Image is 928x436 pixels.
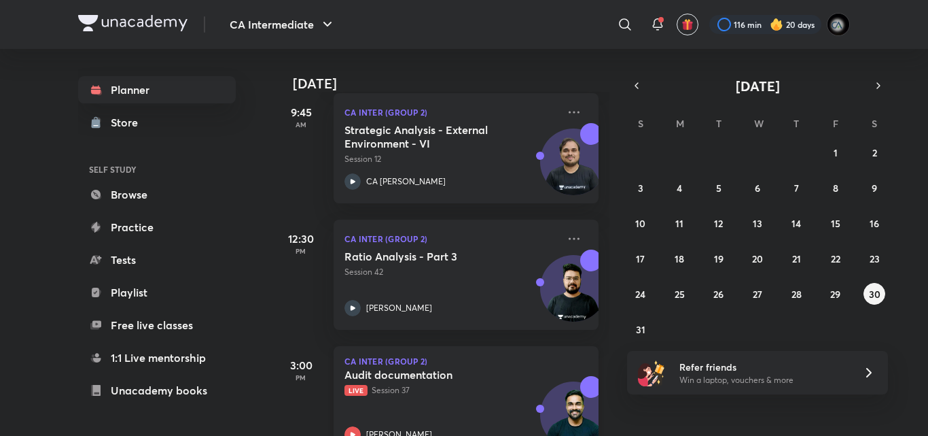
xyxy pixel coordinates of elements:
h4: [DATE] [293,76,612,92]
button: August 2, 2025 [863,141,885,163]
img: poojita Agrawal [827,13,850,36]
abbr: August 27, 2025 [753,288,762,301]
abbr: Tuesday [716,117,721,130]
img: Avatar [541,136,606,201]
abbr: August 19, 2025 [714,252,724,265]
p: Session 12 [344,153,558,165]
a: Playlist [78,279,236,306]
abbr: August 26, 2025 [713,288,724,301]
abbr: August 18, 2025 [675,252,684,265]
abbr: August 16, 2025 [870,217,879,230]
p: [PERSON_NAME] [366,302,432,314]
button: August 3, 2025 [630,177,652,199]
h5: Ratio Analysis - Part 3 [344,250,514,263]
button: August 15, 2025 [825,212,846,234]
abbr: August 14, 2025 [791,217,801,230]
abbr: August 23, 2025 [870,252,880,265]
p: CA Inter (Group 2) [344,357,588,365]
abbr: August 22, 2025 [831,252,840,265]
button: August 27, 2025 [747,283,768,305]
abbr: August 3, 2025 [638,182,643,195]
button: August 26, 2025 [708,283,730,305]
p: CA [PERSON_NAME] [366,175,446,188]
button: August 18, 2025 [668,248,690,269]
h5: 9:45 [274,104,328,120]
button: August 1, 2025 [825,141,846,163]
button: August 25, 2025 [668,283,690,305]
button: August 31, 2025 [630,318,652,340]
abbr: August 11, 2025 [675,217,683,230]
button: August 16, 2025 [863,212,885,234]
a: Unacademy books [78,377,236,404]
a: Browse [78,181,236,208]
abbr: August 8, 2025 [833,182,838,195]
abbr: Sunday [638,117,643,130]
img: streak [770,18,783,31]
p: PM [274,373,328,382]
abbr: August 6, 2025 [755,182,760,195]
button: August 12, 2025 [708,212,730,234]
p: CA Inter (Group 2) [344,104,558,120]
button: August 20, 2025 [747,248,768,269]
button: avatar [677,14,698,35]
img: Company Logo [78,15,188,31]
abbr: Monday [676,117,684,130]
span: Live [344,385,368,396]
abbr: August 24, 2025 [635,288,645,301]
button: August 24, 2025 [630,283,652,305]
a: Tests [78,246,236,273]
a: Company Logo [78,15,188,35]
button: August 21, 2025 [785,248,807,269]
button: August 23, 2025 [863,248,885,269]
button: August 22, 2025 [825,248,846,269]
abbr: August 5, 2025 [716,182,721,195]
button: August 11, 2025 [668,212,690,234]
button: August 28, 2025 [785,283,807,305]
button: CA Intermediate [221,11,344,38]
abbr: Saturday [872,117,877,130]
abbr: August 20, 2025 [752,252,763,265]
abbr: Friday [833,117,838,130]
abbr: Thursday [793,117,799,130]
abbr: August 9, 2025 [872,182,877,195]
abbr: Wednesday [754,117,764,130]
a: Free live classes [78,312,236,339]
abbr: August 30, 2025 [869,288,880,301]
button: August 9, 2025 [863,177,885,199]
abbr: August 12, 2025 [714,217,723,230]
p: PM [274,247,328,255]
abbr: August 29, 2025 [830,288,840,301]
abbr: August 17, 2025 [636,252,645,265]
a: Store [78,109,236,136]
img: avatar [681,18,694,31]
h5: 12:30 [274,231,328,247]
h5: Strategic Analysis - External Environment - VI [344,123,514,150]
a: Planner [78,76,236,103]
p: CA Inter (Group 2) [344,231,558,247]
p: Session 37 [344,384,558,397]
img: Avatar [541,263,606,328]
p: Session 42 [344,266,558,278]
h5: Audit documentation [344,368,514,382]
button: August 8, 2025 [825,177,846,199]
abbr: August 7, 2025 [794,182,799,195]
abbr: August 4, 2025 [677,182,682,195]
a: 1:1 Live mentorship [78,344,236,371]
a: Practice [78,214,236,241]
img: referral [638,359,665,386]
abbr: August 25, 2025 [675,288,685,301]
abbr: August 21, 2025 [792,252,801,265]
abbr: August 2, 2025 [872,146,877,159]
abbr: August 28, 2025 [791,288,802,301]
button: August 17, 2025 [630,248,652,269]
abbr: August 1, 2025 [834,146,838,159]
abbr: August 10, 2025 [635,217,645,230]
div: Store [111,114,146,131]
p: Win a laptop, vouchers & more [679,374,846,386]
button: August 13, 2025 [747,212,768,234]
button: August 5, 2025 [708,177,730,199]
abbr: August 13, 2025 [753,217,762,230]
button: [DATE] [646,76,869,95]
button: August 10, 2025 [630,212,652,234]
button: August 14, 2025 [785,212,807,234]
